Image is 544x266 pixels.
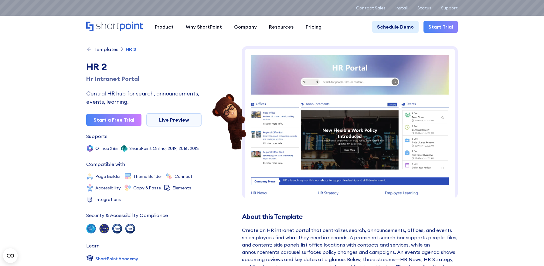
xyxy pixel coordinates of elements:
a: Start Trial [423,21,458,33]
div: HR 2 [126,47,136,52]
div: Company [234,23,257,30]
div: Copy &Paste [133,186,161,190]
div: Pricing [306,23,321,30]
div: Integrations [95,197,121,202]
a: Contact Sales [356,5,386,10]
div: Learn [86,243,100,248]
div: Page Builder [95,174,121,178]
a: Resources [263,21,300,33]
div: Supports [86,134,107,139]
a: Support [441,5,458,10]
a: Schedule Demo [372,21,419,33]
div: Why ShortPoint [186,23,222,30]
a: Templates [86,46,118,52]
div: ShortPoint Academy [95,256,138,262]
div: Connect [175,174,192,178]
div: HR 2 [86,60,202,74]
div: Theme Builder [133,174,162,178]
div: Product [155,23,174,30]
iframe: Chat Widget [514,237,544,266]
div: Resources [269,23,294,30]
button: Open CMP widget [3,248,18,263]
a: Status [417,5,431,10]
a: Company [228,21,263,33]
a: Why ShortPoint [180,21,228,33]
div: Templates [93,47,118,52]
a: Product [149,21,180,33]
h2: About this Template [242,213,458,220]
a: Live Preview [146,113,202,126]
div: Hr Intranet Portal [86,74,202,83]
div: Compatible with [86,162,125,167]
img: soc 2 [86,224,96,233]
a: Home [86,22,143,32]
div: SharePoint Online, 2019, 2016, 2013 [129,146,199,150]
a: ShortPoint Academy [86,254,138,263]
div: Security & Accessibility Compliance [86,213,168,218]
div: Central HR hub for search, announcements, events, learning. [86,89,202,106]
a: Install [395,5,408,10]
div: Accessibility [95,186,121,190]
div: Elements [172,186,191,190]
a: Start a Free Trial [86,114,141,126]
a: Pricing [300,21,328,33]
div: Office 365 [95,146,118,150]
